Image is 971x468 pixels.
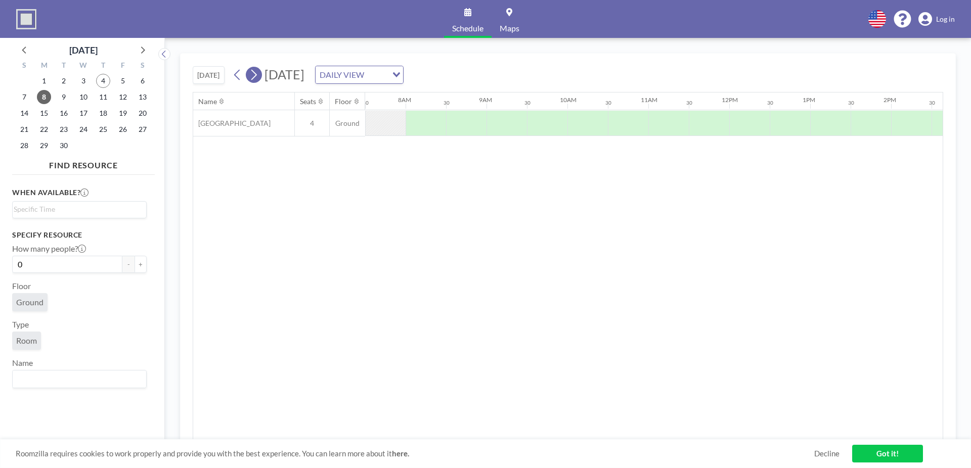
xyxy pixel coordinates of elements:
span: DAILY VIEW [318,68,366,81]
h3: Specify resource [12,230,147,240]
span: Saturday, September 6, 2025 [136,74,150,88]
div: 1PM [803,96,815,104]
button: + [135,256,147,273]
div: M [34,60,54,73]
div: 8AM [398,96,411,104]
span: Room [16,336,37,346]
span: Sunday, September 21, 2025 [17,122,31,136]
span: Roomzilla requires cookies to work properly and provide you with the best experience. You can lea... [16,449,814,458]
span: Monday, September 15, 2025 [37,106,51,120]
span: Tuesday, September 2, 2025 [57,74,71,88]
span: Thursday, September 11, 2025 [96,90,110,104]
span: Sunday, September 14, 2025 [17,106,31,120]
button: - [122,256,135,273]
span: Friday, September 26, 2025 [116,122,130,136]
span: Monday, September 29, 2025 [37,138,51,153]
div: T [54,60,74,73]
h4: FIND RESOURCE [12,156,155,170]
div: 30 [767,100,773,106]
div: 30 [605,100,611,106]
label: Name [12,358,33,368]
div: 2PM [884,96,896,104]
span: Saturday, September 20, 2025 [136,106,150,120]
span: Wednesday, September 3, 2025 [76,74,91,88]
span: Friday, September 19, 2025 [116,106,130,120]
input: Search for option [367,68,386,81]
label: How many people? [12,244,86,254]
div: [DATE] [69,43,98,57]
input: Search for option [14,204,141,215]
span: Sunday, September 28, 2025 [17,138,31,153]
span: [DATE] [264,67,304,82]
span: Tuesday, September 16, 2025 [57,106,71,120]
a: here. [392,449,409,458]
a: Got it! [852,445,923,462]
span: Friday, September 5, 2025 [116,74,130,88]
span: Sunday, September 7, 2025 [17,90,31,104]
div: F [113,60,133,73]
input: Search for option [14,372,141,386]
span: [GEOGRAPHIC_DATA] [193,119,271,128]
div: 10AM [560,96,577,104]
div: 9AM [479,96,492,104]
span: Log in [936,15,955,24]
span: Ground [330,119,365,128]
label: Floor [12,281,31,291]
div: Search for option [13,202,146,217]
span: Ground [16,297,43,307]
span: Wednesday, September 24, 2025 [76,122,91,136]
span: Thursday, September 4, 2025 [96,74,110,88]
div: 12PM [722,96,738,104]
div: T [93,60,113,73]
div: Floor [335,97,352,106]
div: W [74,60,94,73]
span: Tuesday, September 9, 2025 [57,90,71,104]
div: Search for option [316,66,403,83]
span: Tuesday, September 30, 2025 [57,138,71,153]
div: 30 [686,100,692,106]
div: 30 [363,100,369,106]
div: 30 [524,100,531,106]
a: Decline [814,449,840,458]
div: 11AM [641,96,657,104]
span: Thursday, September 18, 2025 [96,106,110,120]
span: Schedule [452,24,483,32]
img: organization-logo [16,9,36,29]
span: Tuesday, September 23, 2025 [57,122,71,136]
span: Maps [500,24,519,32]
div: Seats [300,97,316,106]
span: Monday, September 8, 2025 [37,90,51,104]
div: Name [198,97,217,106]
div: S [133,60,152,73]
label: Type [12,319,29,330]
span: Wednesday, September 17, 2025 [76,106,91,120]
span: Monday, September 22, 2025 [37,122,51,136]
button: [DATE] [193,66,225,84]
span: Friday, September 12, 2025 [116,90,130,104]
div: Search for option [13,370,146,388]
div: S [15,60,34,73]
div: 30 [848,100,854,106]
span: Saturday, September 13, 2025 [136,90,150,104]
a: Log in [918,12,955,26]
span: 4 [295,119,329,128]
div: 30 [444,100,450,106]
span: Saturday, September 27, 2025 [136,122,150,136]
span: Monday, September 1, 2025 [37,74,51,88]
div: 30 [929,100,935,106]
span: Wednesday, September 10, 2025 [76,90,91,104]
span: Thursday, September 25, 2025 [96,122,110,136]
